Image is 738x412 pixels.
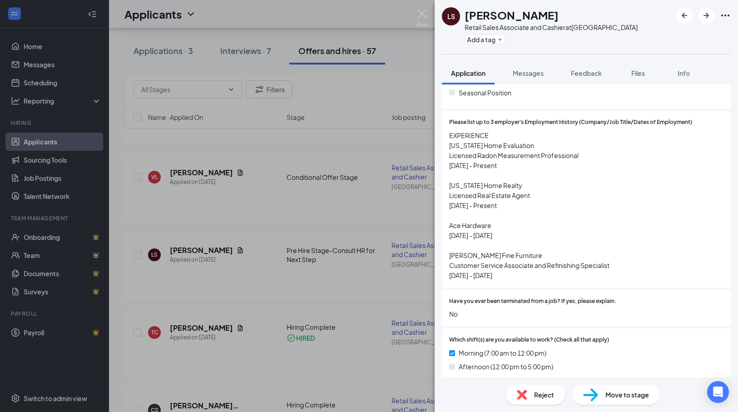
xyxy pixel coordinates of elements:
[449,336,609,344] span: Which shift(s) are you available to work? (Check all that apply)
[513,69,544,77] span: Messages
[459,88,511,98] span: Seasonal Position
[605,390,649,400] span: Move to stage
[701,10,712,21] svg: ArrowRight
[534,390,554,400] span: Reject
[720,10,731,21] svg: Ellipses
[676,7,693,24] button: ArrowLeftNew
[631,69,645,77] span: Files
[449,309,723,319] span: No
[678,69,690,77] span: Info
[459,348,546,358] span: Morning (7:00 am to 12:00 pm)
[447,12,455,21] div: LS
[449,297,616,306] span: Have you ever been terminated from a job? If yes, please explain.
[465,23,638,32] div: Retail Sales Associate and Cashier at [GEOGRAPHIC_DATA]
[459,375,543,385] span: Evening (5:00 pm to 8:00 pm)
[465,7,559,23] h1: [PERSON_NAME]
[451,69,485,77] span: Application
[679,10,690,21] svg: ArrowLeftNew
[465,35,505,44] button: PlusAdd a tag
[449,130,723,280] span: EXPERIENCE [US_STATE] Home Evaluation Licensed Radon Measurement Professional [DATE] - Present [U...
[707,381,729,403] div: Open Intercom Messenger
[459,362,553,372] span: Afternoon (12:00 pm to 5:00 pm)
[497,37,503,42] svg: Plus
[698,7,714,24] button: ArrowRight
[571,69,602,77] span: Feedback
[449,118,692,127] span: Please list up to 3 employer's Employment History (Company/Job Title/Dates of Employment)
